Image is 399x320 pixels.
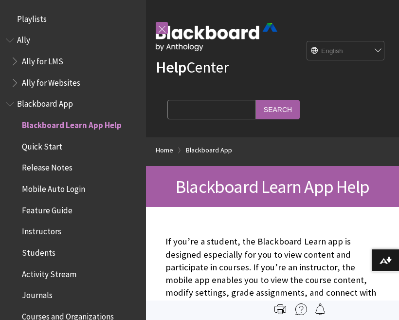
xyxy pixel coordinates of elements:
[17,11,47,24] span: Playlists
[22,245,55,258] span: Students
[17,96,73,109] span: Blackboard App
[314,303,326,315] img: Follow this page
[17,32,30,45] span: Ally
[22,75,80,88] span: Ally for Websites
[176,175,369,198] span: Blackboard Learn App Help
[307,41,385,61] select: Site Language Selector
[156,57,186,77] strong: Help
[22,266,76,279] span: Activity Stream
[22,181,85,194] span: Mobile Auto Login
[22,202,73,215] span: Feature Guide
[22,287,53,301] span: Journals
[22,160,73,173] span: Release Notes
[22,53,63,66] span: Ally for LMS
[295,303,307,315] img: More help
[274,303,286,315] img: Print
[22,117,122,130] span: Blackboard Learn App Help
[6,11,140,27] nav: Book outline for Playlists
[165,235,380,312] p: If you’re a student, the Blackboard Learn app is designed especially for you to view content and ...
[256,100,300,119] input: Search
[156,57,229,77] a: HelpCenter
[6,32,140,91] nav: Book outline for Anthology Ally Help
[156,23,277,51] img: Blackboard by Anthology
[22,138,62,151] span: Quick Start
[156,144,173,156] a: Home
[22,224,61,237] span: Instructors
[186,144,232,156] a: Blackboard App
